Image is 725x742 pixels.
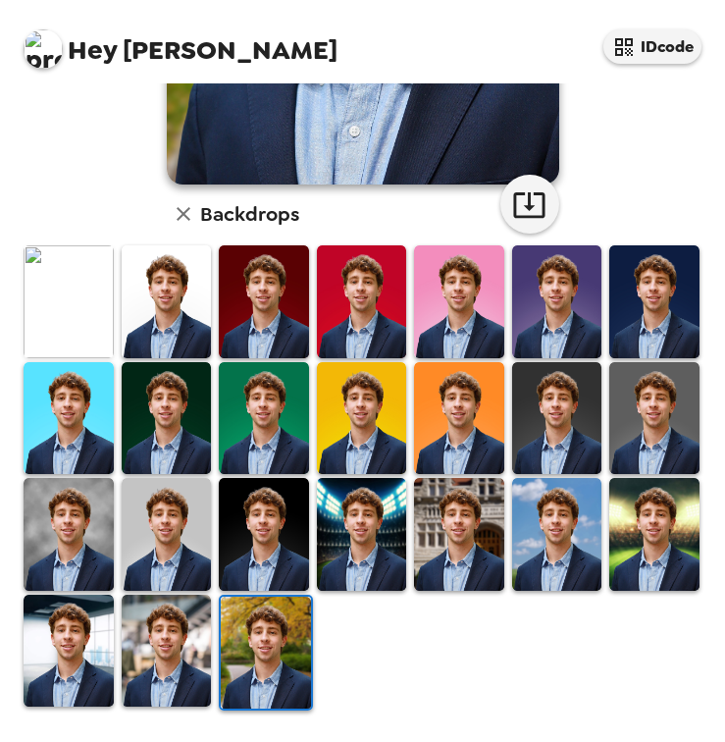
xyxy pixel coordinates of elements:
h6: Backdrops [200,198,299,230]
span: Hey [68,32,117,68]
img: Original [24,245,114,357]
span: [PERSON_NAME] [24,20,337,64]
button: IDcode [603,29,701,64]
img: profile pic [24,29,63,69]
